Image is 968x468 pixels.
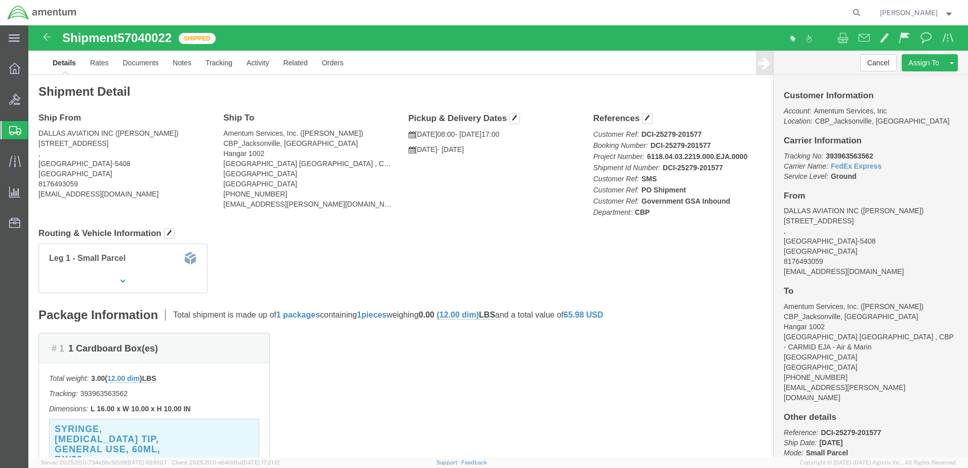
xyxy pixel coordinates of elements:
[28,25,968,457] iframe: FS Legacy Container
[879,7,954,19] button: [PERSON_NAME]
[436,459,462,465] a: Support
[41,459,167,465] span: Server: 2025.20.0-734e5bc92d9
[7,5,77,20] img: logo
[172,459,280,465] span: Client: 2025.20.0-e640dba
[242,459,280,465] span: [DATE] 17:21:12
[461,459,487,465] a: Feedback
[880,7,938,18] span: Norma Scott
[800,458,956,467] span: Copyright © [DATE]-[DATE] Agistix Inc., All Rights Reserved
[126,459,167,465] span: [DATE] 09:51:07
